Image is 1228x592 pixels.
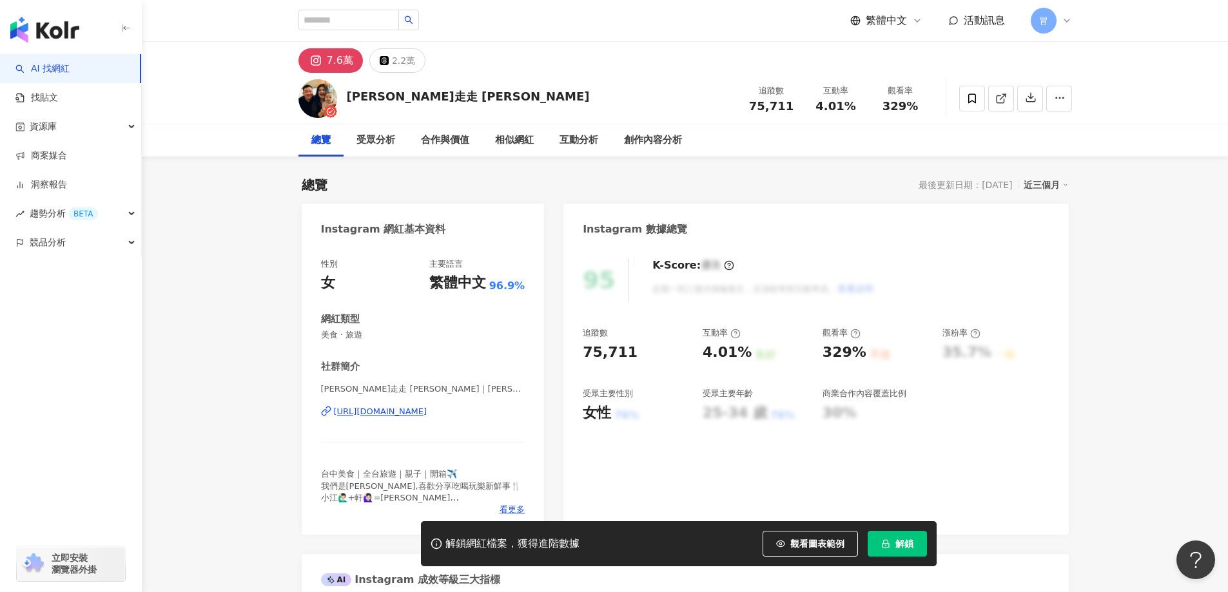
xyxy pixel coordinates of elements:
div: 受眾主要性別 [583,388,633,399]
a: 商案媒合 [15,149,67,162]
span: 329% [882,100,919,113]
div: 商業合作內容覆蓋比例 [823,388,906,399]
span: 75,711 [749,99,794,113]
a: [URL][DOMAIN_NAME] [321,406,525,417]
div: 主要語言 [429,258,463,270]
span: 資源庫 [30,112,57,141]
span: 競品分析 [30,228,66,257]
div: 追蹤數 [747,84,796,97]
div: BETA [68,207,98,220]
div: 女性 [583,403,611,423]
div: 互動率 [812,84,861,97]
div: [PERSON_NAME]走走 [PERSON_NAME] [347,88,590,104]
div: 合作與價值 [421,133,469,148]
span: 立即安裝 瀏覽器外掛 [52,552,97,575]
div: 觀看率 [823,327,861,339]
span: 趨勢分析 [30,199,98,228]
div: 網紅類型 [321,312,360,326]
div: 相似網紅 [495,133,534,148]
span: 活動訊息 [964,14,1005,26]
div: 觀看率 [876,84,925,97]
div: 互動分析 [560,133,598,148]
div: 近三個月 [1024,177,1069,193]
div: 4.01% [703,343,752,363]
button: 解鎖 [868,531,927,557]
div: 2.2萬 [392,52,415,70]
a: searchAI 找網紅 [15,62,70,75]
span: 美食 · 旅遊 [321,329,525,341]
div: Instagram 數據總覽 [583,222,687,236]
span: 冒 [1039,14,1048,28]
div: [URL][DOMAIN_NAME] [334,406,427,417]
div: 互動率 [703,327,741,339]
span: 4.01% [815,100,855,113]
span: lock [881,539,890,548]
div: 最後更新日期：[DATE] [919,180,1012,190]
div: 受眾主要年齡 [703,388,753,399]
div: 7.6萬 [327,52,353,70]
span: 看更多 [500,504,525,515]
img: chrome extension [21,553,46,574]
a: 洞察報告 [15,178,67,191]
img: logo [10,17,79,43]
div: Instagram 網紅基本資料 [321,222,446,236]
button: 觀看圖表範例 [763,531,858,557]
a: 找貼文 [15,91,58,104]
span: rise [15,209,24,218]
button: 2.2萬 [369,48,425,73]
span: 繁體中文 [866,14,907,28]
span: [PERSON_NAME]走走 [PERSON_NAME]｜[PERSON_NAME] | jsgogovlog [321,383,525,395]
div: 女 [321,273,335,293]
span: search [404,15,413,24]
div: 總覽 [311,133,331,148]
div: 總覽 [302,176,327,194]
span: 解鎖 [895,539,913,549]
span: 觀看圖表範例 [790,539,844,549]
div: 創作內容分析 [624,133,682,148]
div: 漲粉率 [942,327,980,339]
button: 7.6萬 [298,48,363,73]
div: 329% [823,343,866,363]
div: 性別 [321,258,338,270]
div: K-Score : [652,258,734,272]
div: 解鎖網紅檔案，獲得進階數據 [445,537,580,551]
span: 96.9% [489,279,525,293]
div: 75,711 [583,343,638,363]
div: Instagram 成效等級三大指標 [321,573,500,587]
img: KOL Avatar [298,79,337,118]
div: 社群簡介 [321,360,360,374]
div: AI [321,573,352,586]
div: 受眾分析 [356,133,395,148]
div: 追蹤數 [583,327,608,339]
a: chrome extension立即安裝 瀏覽器外掛 [17,546,125,581]
div: 繁體中文 [429,273,486,293]
span: 台中美食｜全台旅遊｜親子｜開箱✈️ 我們是[PERSON_NAME],喜歡分享吃喝玩樂新鮮事🍴 小江🙋🏻‍♂️+軒🙋🏻‍♀️=[PERSON_NAME] 女鵝👧🏻多多妹 🏠小犬🐶[PERSON_... [321,469,521,537]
